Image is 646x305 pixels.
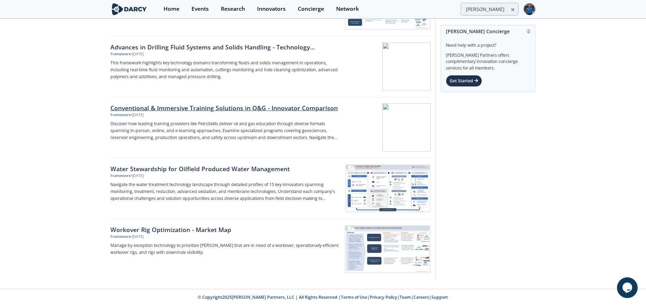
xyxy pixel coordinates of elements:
div: Need help with a project? [446,37,530,48]
a: Terms of Use [341,294,368,300]
p: This framework highlights key technology domains transforming fluids and solids management in ope... [110,59,339,80]
a: Conventional & Immersive Training Solutions in O&G - Innovator Comparison Framework •[DATE] Disco... [110,97,431,158]
div: [PERSON_NAME] Partners offers complimentary innovation concierge services for all members. [446,48,530,71]
a: Water Stewardship for Oilfield Produced Water Management Framework •[DATE] Navigate the water tre... [110,158,431,219]
div: • [DATE] [131,173,144,179]
p: Manage by exception technology to prioritize [PERSON_NAME] that are in need of a workover, operat... [110,242,339,256]
div: Research [221,6,245,12]
div: Advances in Drilling Fluid Systems and Solids Handling - Technology Landscape [110,43,339,52]
a: Privacy Policy [370,294,398,300]
div: • [DATE] [131,112,144,118]
iframe: chat widget [617,277,639,298]
input: Advanced Search [461,3,519,16]
a: Workover Rig Optimization - Market Map Framework •[DATE] Manage by exception technology to priori... [110,219,431,279]
div: Events [192,6,209,12]
div: • [DATE] [131,52,144,57]
div: Framework [110,234,131,240]
p: © Copyright 2025 [PERSON_NAME] Partners, LLC | All Rights Reserved | | | | | [68,294,578,301]
a: Advances in Drilling Fluid Systems and Solids Handling - Technology Landscape Framework •[DATE] T... [110,36,431,97]
div: Conventional & Immersive Training Solutions in O&G - Innovator Comparison [110,103,339,112]
div: Framework [110,52,131,57]
div: Framework [110,112,131,118]
div: Framework [110,173,131,179]
a: Team [400,294,411,300]
img: information.svg [527,29,531,33]
div: Innovators [257,6,286,12]
a: Support [432,294,448,300]
img: Profile [523,3,536,15]
div: Concierge [298,6,324,12]
div: Get Started [446,75,482,87]
a: Careers [414,294,429,300]
div: [PERSON_NAME] Concierge [446,25,530,37]
div: Home [164,6,179,12]
img: logo-wide.svg [110,3,148,15]
div: Water Stewardship for Oilfield Produced Water Management [110,164,339,173]
p: Navigate the water treatment technology landscape through detailed profiles of 15 key innovators ... [110,181,339,202]
div: • [DATE] [131,234,144,240]
div: Workover Rig Optimization - Market Map [110,225,339,234]
div: Network [336,6,359,12]
p: Discover how leading training providers like PetroSkills deliver oil and gas education through di... [110,120,339,141]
